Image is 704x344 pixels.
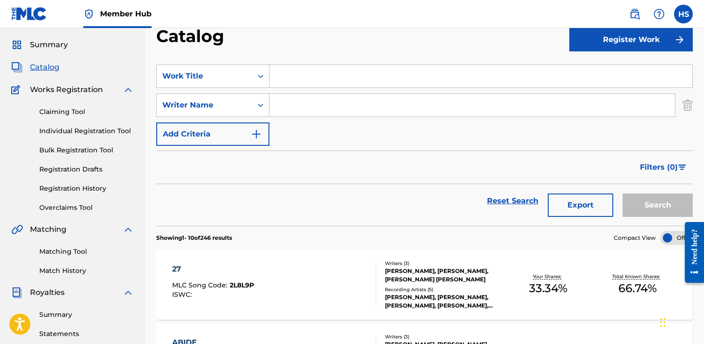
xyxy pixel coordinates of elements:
[39,247,134,257] a: Matching Tool
[385,293,503,310] div: [PERSON_NAME], [PERSON_NAME], [PERSON_NAME], [PERSON_NAME], [PERSON_NAME]
[660,308,666,337] div: Drag
[11,39,68,50] a: SummarySummary
[385,286,503,293] div: Recording Artists ( 5 )
[39,165,134,174] a: Registration Drafts
[39,266,134,276] a: Match History
[678,215,704,290] iframe: Resource Center
[123,287,134,298] img: expand
[162,100,247,111] div: Writer Name
[385,260,503,267] div: Writers ( 3 )
[100,8,152,19] span: Member Hub
[39,184,134,193] a: Registration History
[482,191,543,211] a: Reset Search
[230,281,254,289] span: 2L8L9P
[39,203,134,213] a: Overclaims Tool
[618,280,657,297] span: 66.74 %
[682,93,693,117] img: Delete Criterion
[172,290,194,299] span: ISWC :
[625,5,644,23] a: Public Search
[39,107,134,117] a: Claiming Tool
[657,299,704,344] iframe: Chat Widget
[39,145,134,155] a: Bulk Registration Tool
[30,224,66,235] span: Matching
[640,162,678,173] span: Filters ( 0 )
[548,193,613,217] button: Export
[678,165,686,170] img: filter
[30,84,103,95] span: Works Registration
[569,28,693,51] button: Register Work
[11,7,47,21] img: MLC Logo
[612,273,662,280] p: Total Known Shares:
[674,5,693,23] div: User Menu
[123,224,134,235] img: expand
[634,156,693,179] button: Filters (0)
[172,281,230,289] span: MLC Song Code :
[30,39,68,50] span: Summary
[30,62,59,73] span: Catalog
[11,84,23,95] img: Works Registration
[11,39,22,50] img: Summary
[156,122,269,146] button: Add Criteria
[653,8,665,20] img: help
[39,329,134,339] a: Statements
[11,62,22,73] img: Catalog
[156,64,693,226] form: Search Form
[251,129,262,140] img: 9d2ae6d4665cec9f34b9.svg
[674,34,685,45] img: f7272a7cc735f4ea7f67.svg
[650,5,668,23] div: Help
[614,234,656,242] span: Compact View
[385,333,503,340] div: Writers ( 3 )
[172,264,254,275] div: 27
[156,26,229,47] h2: Catalog
[39,126,134,136] a: Individual Registration Tool
[629,8,640,20] img: search
[39,310,134,320] a: Summary
[11,62,59,73] a: CatalogCatalog
[156,234,232,242] p: Showing 1 - 10 of 246 results
[162,71,247,82] div: Work Title
[11,287,22,298] img: Royalties
[11,224,23,235] img: Matching
[529,280,567,297] span: 33.34 %
[83,8,94,20] img: Top Rightsholder
[533,273,564,280] p: Your Shares:
[156,250,693,320] a: 27MLC Song Code:2L8L9PISWC:Writers (3)[PERSON_NAME], [PERSON_NAME], [PERSON_NAME] [PERSON_NAME]Re...
[123,84,134,95] img: expand
[385,267,503,284] div: [PERSON_NAME], [PERSON_NAME], [PERSON_NAME] [PERSON_NAME]
[30,287,65,298] span: Royalties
